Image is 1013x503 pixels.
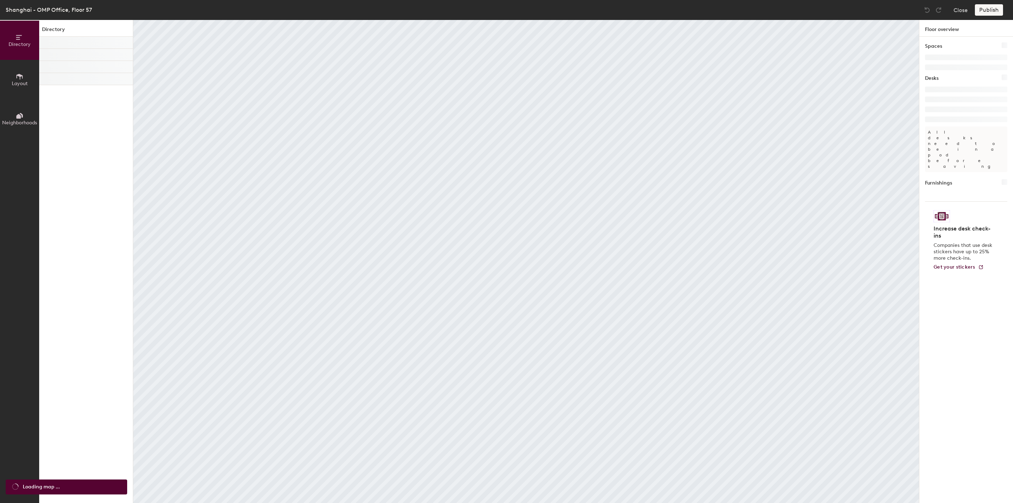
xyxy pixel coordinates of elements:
[934,210,950,222] img: Sticker logo
[925,179,952,187] h1: Furnishings
[133,20,919,503] canvas: Map
[23,483,60,491] span: Loading map ...
[934,242,994,261] p: Companies that use desk stickers have up to 25% more check-ins.
[39,26,133,37] h1: Directory
[919,20,1013,37] h1: Floor overview
[954,4,968,16] button: Close
[6,5,92,14] div: Shanghai - OMP Office, Floor 57
[9,41,31,47] span: Directory
[935,6,942,14] img: Redo
[925,74,939,82] h1: Desks
[2,120,37,126] span: Neighborhoods
[934,264,975,270] span: Get your stickers
[934,264,984,270] a: Get your stickers
[12,81,28,87] span: Layout
[934,225,994,239] h4: Increase desk check-ins
[924,6,931,14] img: Undo
[925,42,942,50] h1: Spaces
[925,126,1007,172] p: All desks need to be in a pod before saving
